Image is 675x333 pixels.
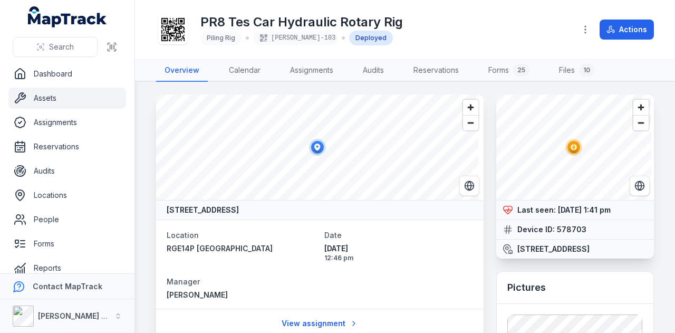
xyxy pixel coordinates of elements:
button: Zoom in [633,100,649,115]
a: Forms [8,233,126,254]
strong: Device ID: [517,224,555,235]
a: Forms25 [480,60,538,82]
span: Location [167,231,199,240]
a: [PERSON_NAME] [167,290,316,300]
a: MapTrack [28,6,107,27]
button: Actions [600,20,654,40]
canvas: Map [496,94,651,200]
a: Overview [156,60,208,82]
strong: Contact MapTrack [33,282,102,291]
span: RGE14P [GEOGRAPHIC_DATA] [167,244,273,253]
a: Assignments [282,60,342,82]
button: Search [13,37,98,57]
a: Files10 [551,60,603,82]
span: Manager [167,277,200,286]
button: Zoom out [463,115,478,130]
canvas: Map [156,94,478,200]
strong: [PERSON_NAME] Group [38,311,124,320]
h3: Pictures [507,280,546,295]
div: Deployed [349,31,393,45]
a: People [8,209,126,230]
button: Zoom in [463,100,478,115]
span: Date [324,231,342,240]
strong: Last seen: [517,205,556,215]
a: Dashboard [8,63,126,84]
span: [DATE] [324,243,474,254]
div: [PERSON_NAME]-103 [253,31,337,45]
span: [DATE] 1:41 pm [558,205,611,214]
button: Switch to Satellite View [459,176,479,196]
strong: 578703 [557,224,586,235]
span: Search [49,42,74,52]
a: Calendar [220,60,269,82]
button: Zoom out [633,115,649,130]
a: Assignments [8,112,126,133]
strong: [STREET_ADDRESS] [517,244,590,254]
a: Reservations [8,136,126,157]
time: 25/08/2025, 12:46:08 pm [324,243,474,262]
div: 25 [513,64,529,77]
time: 25/08/2025, 1:41:57 pm [558,205,611,214]
a: Locations [8,185,126,206]
a: Reports [8,258,126,279]
a: Audits [8,160,126,182]
span: Piling Rig [207,34,235,42]
div: 10 [579,64,594,77]
a: Audits [354,60,392,82]
h1: PR8 Tes Car Hydraulic Rotary Rig [200,14,403,31]
span: 12:46 pm [324,254,474,262]
a: Reservations [405,60,467,82]
button: Switch to Satellite View [630,176,650,196]
a: RGE14P [GEOGRAPHIC_DATA] [167,243,316,254]
a: Assets [8,88,126,109]
strong: [STREET_ADDRESS] [167,205,239,215]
